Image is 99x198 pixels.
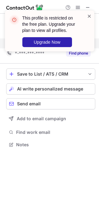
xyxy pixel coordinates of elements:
span: Send email [17,101,41,106]
div: Save to List / ATS / CRM [17,72,84,77]
span: Find work email [16,130,93,135]
button: save-profile-one-click [6,68,95,80]
button: Notes [6,140,95,149]
button: AI write personalized message [6,83,95,95]
button: Add to email campaign [6,113,95,124]
header: This profile is restricted on the free plan. Upgrade your plan to view all profiles. [22,15,79,33]
img: ContactOut v5.3.10 [6,4,43,11]
button: Send email [6,98,95,109]
span: Add to email campaign [17,116,66,121]
span: Upgrade Now [34,40,61,45]
span: Notes [16,142,93,147]
button: Upgrade Now [22,37,72,47]
span: AI write personalized message [17,86,83,91]
button: Find work email [6,128,95,137]
img: error [9,15,19,25]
